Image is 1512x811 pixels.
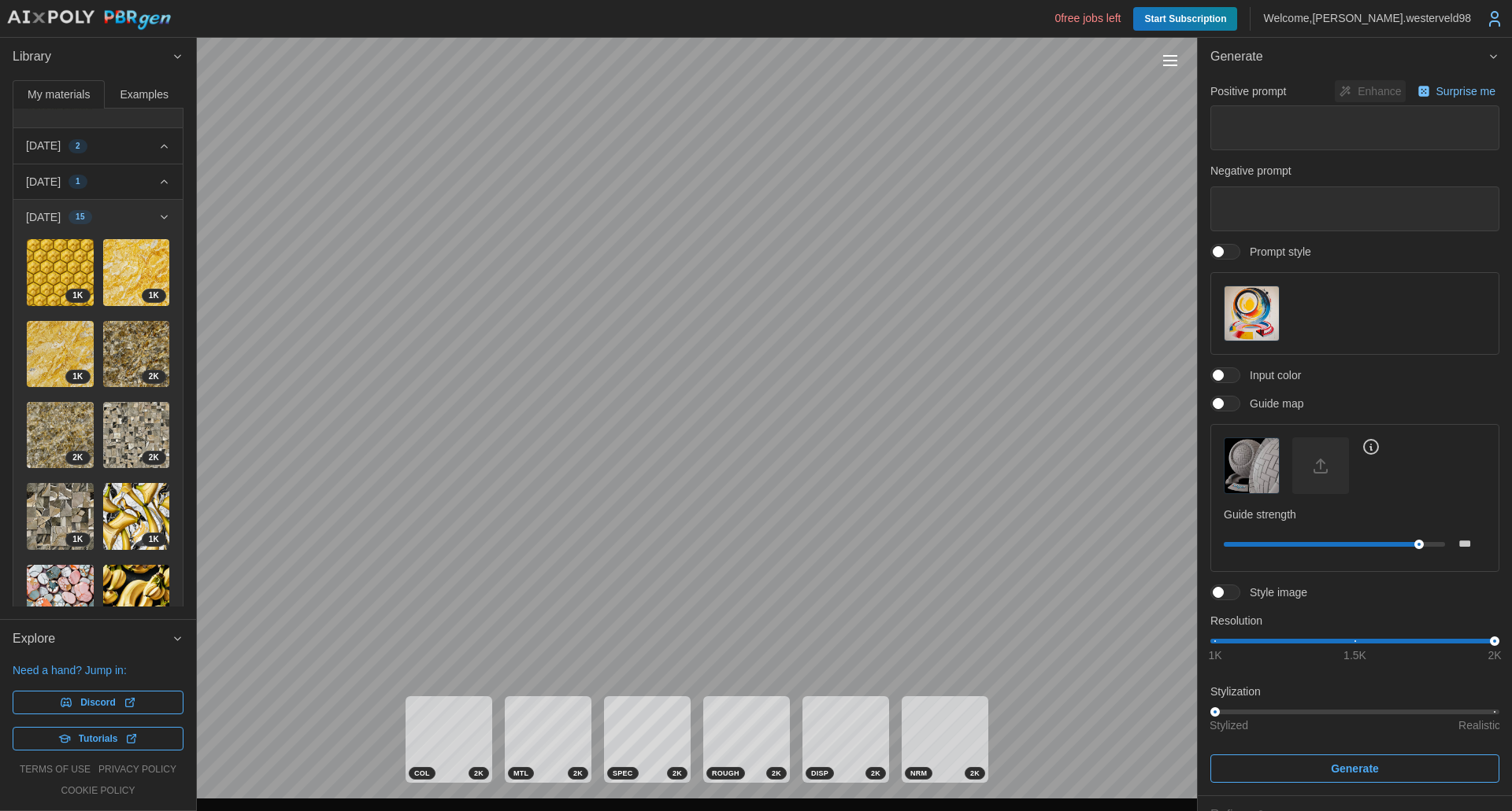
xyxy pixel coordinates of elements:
[103,239,170,306] img: feTS5snVQnN81wmpFy6a
[76,140,80,153] span: 2
[1224,507,1486,522] p: Guide strength
[513,768,528,779] span: MTL
[76,211,85,223] span: 15
[1240,244,1311,260] span: Prompt style
[102,401,171,470] a: zIAM7uEM30rm9mQA513l2K
[1240,584,1307,600] span: Style image
[27,565,94,632] img: CupfJnetkzdfrhxU9Vo0
[1240,367,1301,383] span: Input color
[871,768,880,779] span: 2 K
[1210,38,1488,76] span: Generate
[28,89,90,100] span: My materials
[1133,7,1237,31] a: Start Subscription
[72,533,83,546] span: 1 K
[13,662,183,678] p: Need a hand? Jump in:
[474,768,484,779] span: 2 K
[80,691,116,713] span: Discord
[1198,38,1512,76] button: Generate
[1225,286,1279,341] img: Prompt style
[1210,613,1499,629] p: Resolution
[149,452,159,464] span: 2 K
[72,289,83,302] span: 1 K
[6,9,172,31] img: AIxPoly PBRgen
[103,483,170,550] img: hPIMq2cg5MxRVoCJlv7O
[414,768,430,779] span: COL
[27,321,94,388] img: mEOduchmKn6nShDHXfWJ
[13,691,183,714] a: Discord
[26,238,94,307] a: K1hUfhjoVj9Gk9xGJ6LE1K
[26,174,61,190] p: [DATE]
[673,768,682,779] span: 2 K
[98,763,176,776] a: privacy policy
[103,402,170,469] img: zIAM7uEM30rm9mQA513l
[772,768,781,779] span: 2 K
[712,768,739,779] span: ROUGH
[13,38,172,76] span: Library
[1210,684,1499,699] p: Stylization
[13,164,183,199] button: [DATE]1
[27,483,94,550] img: l7Y1SEwFF2rSDgG8KVG7
[13,200,183,234] button: [DATE]15
[910,768,927,779] span: NRM
[970,768,980,779] span: 2 K
[1224,437,1280,493] button: Guide map
[103,565,170,632] img: w7wYP6e9mIZ3URsJ4Tbk
[20,763,91,776] a: terms of use
[149,289,159,302] span: 1 K
[1198,76,1512,796] div: Generate
[79,728,118,750] span: Tutorials
[72,370,83,383] span: 1 K
[1331,755,1379,782] span: Generate
[1210,754,1499,783] button: Generate
[26,138,61,153] p: [DATE]
[1054,10,1121,26] p: 0 free jobs left
[1144,7,1226,31] span: Start Subscription
[103,321,170,388] img: zusToIw2P3aXQk11kihO
[1224,286,1280,341] button: Prompt style
[76,175,80,188] span: 1
[102,564,171,632] a: w7wYP6e9mIZ3URsJ4Tbk1K
[13,620,172,658] span: Explore
[13,128,183,163] button: [DATE]2
[120,89,169,100] span: Examples
[149,370,159,383] span: 2 K
[26,320,94,389] a: mEOduchmKn6nShDHXfWJ1K
[102,238,171,307] a: feTS5snVQnN81wmpFy6a1K
[1210,83,1286,99] p: Positive prompt
[1263,10,1471,26] p: Welcome, [PERSON_NAME].westerveld98
[102,482,171,551] a: hPIMq2cg5MxRVoCJlv7O1K
[26,209,61,225] p: [DATE]
[811,768,828,779] span: DISP
[61,784,135,798] a: cookie policy
[72,452,83,464] span: 2 K
[1335,80,1405,102] button: Enhance
[613,768,633,779] span: SPEC
[149,533,159,546] span: 1 K
[573,768,583,779] span: 2 K
[26,482,94,551] a: l7Y1SEwFF2rSDgG8KVG71K
[13,727,183,750] a: Tutorials
[1159,50,1181,72] button: Toggle viewport controls
[1414,80,1499,102] button: Surprise me
[27,239,94,306] img: K1hUfhjoVj9Gk9xGJ6LE
[1240,396,1303,411] span: Guide map
[102,320,171,389] a: zusToIw2P3aXQk11kihO2K
[26,401,94,470] a: xd4EeP0Mrp9HL98wPmNQ2K
[1436,83,1499,99] p: Surprise me
[1225,438,1279,492] img: Guide map
[1358,83,1404,99] p: Enhance
[27,402,94,469] img: xd4EeP0Mrp9HL98wPmNQ
[1210,163,1499,179] p: Negative prompt
[26,564,94,632] a: CupfJnetkzdfrhxU9Vo01K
